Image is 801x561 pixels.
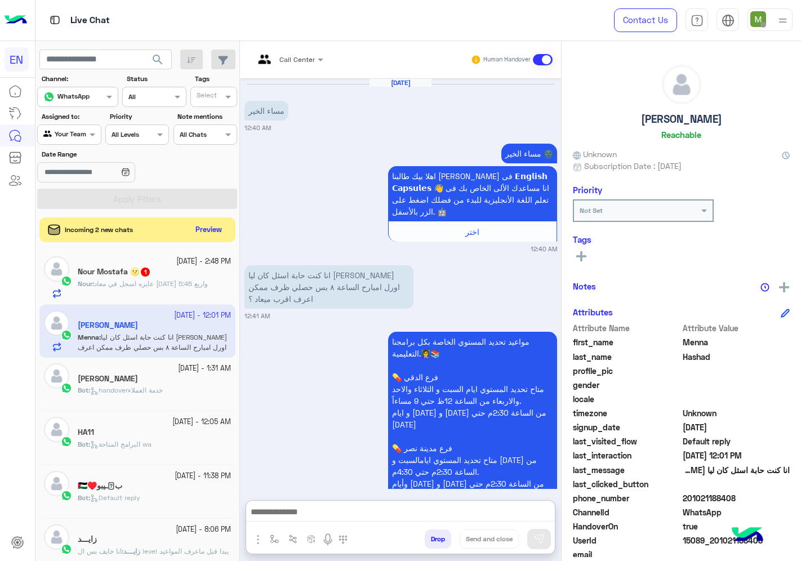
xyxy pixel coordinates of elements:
[573,535,680,546] span: UserId
[175,471,231,482] small: [DATE] - 11:38 PM
[302,529,321,548] button: create order
[573,148,617,160] span: Unknown
[339,535,348,544] img: make a call
[177,112,235,122] label: Note mentions
[44,524,69,550] img: defaultAdmin.png
[78,440,90,448] b: :
[531,244,557,253] small: 12:40 AM
[683,478,790,490] span: null
[722,14,735,27] img: tab
[388,166,557,221] p: 4/10/2025, 12:40 AM
[686,8,708,32] a: tab
[61,544,72,555] img: WhatsApp
[144,50,172,74] button: search
[573,307,613,317] h6: Attributes
[61,436,72,447] img: WhatsApp
[425,529,451,549] button: Drop
[288,535,297,544] img: Trigger scenario
[61,275,72,287] img: WhatsApp
[78,547,229,555] span: انا خايف بس ال level يبدا قبل ماعرف المواعيد
[5,47,29,72] div: EN
[42,112,100,122] label: Assigned to:
[176,524,231,535] small: [DATE] - 8:06 PM
[662,65,701,104] img: defaultAdmin.png
[683,535,790,546] span: 15089_201021188408
[661,130,701,140] h6: Reachable
[44,363,69,389] img: defaultAdmin.png
[90,493,140,502] span: Default reply
[573,336,680,348] span: first_name
[370,79,431,87] h6: [DATE]
[573,506,680,518] span: ChannelId
[48,13,62,27] img: tab
[580,206,603,215] b: Not Set
[141,268,150,277] span: 1
[44,471,69,496] img: defaultAdmin.png
[94,279,208,288] span: عايزه اسجل في معاد أحد واربع 5:45
[90,386,163,394] span: handoverخدمة العملاء
[61,490,72,501] img: WhatsApp
[78,386,90,394] b: :
[573,185,602,195] h6: Priority
[42,74,117,84] label: Channel:
[254,55,275,73] img: teams.png
[779,282,789,292] img: add
[195,90,217,103] div: Select
[483,55,531,64] small: Human Handover
[78,440,88,448] span: Bot
[584,160,682,172] span: Subscription Date : [DATE]
[573,407,680,419] span: timezone
[573,492,680,504] span: phone_number
[265,529,284,548] button: select flow
[78,493,90,502] b: :
[244,123,271,132] small: 12:40 AM
[78,493,88,502] span: Bot
[750,11,766,27] img: userImage
[244,311,270,320] small: 12:41 AM
[683,407,790,419] span: Unknown
[321,533,335,546] img: send voice note
[776,14,790,28] img: profile
[760,283,769,292] img: notes
[573,478,680,490] span: last_clicked_button
[683,322,790,334] span: Attribute Value
[110,112,168,122] label: Priority
[78,374,138,384] h5: Rawan Yahya
[44,417,69,442] img: defaultAdmin.png
[683,336,790,348] span: Menna
[122,547,140,555] b: :
[65,225,133,235] span: Incoming 2 new chats
[460,529,519,549] button: Send and close
[123,547,140,555] span: زايـــد
[127,74,185,84] label: Status
[683,520,790,532] span: true
[78,481,122,491] h5: ب𓂆ـيبو♥️🇵🇸
[78,267,151,277] h5: Nour Mostafa 🌝
[573,365,680,377] span: profile_pic
[683,464,790,476] span: انا كنت حابة اسئل كان ليا ميعاد تيست اورل امبارح الساعة ٨ بس حصلي ظرف ممكن اعرف اقرب ميعاد ؟
[573,234,790,244] h6: Tags
[683,549,790,560] span: null
[78,386,88,394] span: Bot
[573,322,680,334] span: Attribute Name
[195,74,236,84] label: Tags
[44,256,69,282] img: defaultAdmin.png
[465,227,479,237] span: اختر
[573,464,680,476] span: last_message
[691,14,704,27] img: tab
[191,222,227,238] button: Preview
[244,101,288,121] p: 4/10/2025, 12:40 AM
[573,520,680,532] span: HandoverOn
[244,265,413,309] p: 4/10/2025, 12:41 AM
[42,149,168,159] label: Date Range
[78,279,94,288] b: :
[614,8,677,32] a: Contact Us
[61,382,72,394] img: WhatsApp
[78,279,92,288] span: Nour
[683,506,790,518] span: 2
[728,516,767,555] img: hulul-logo.png
[172,417,231,428] small: [DATE] - 12:05 AM
[573,435,680,447] span: last_visited_flow
[573,351,680,363] span: last_name
[37,189,237,209] button: Apply Filters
